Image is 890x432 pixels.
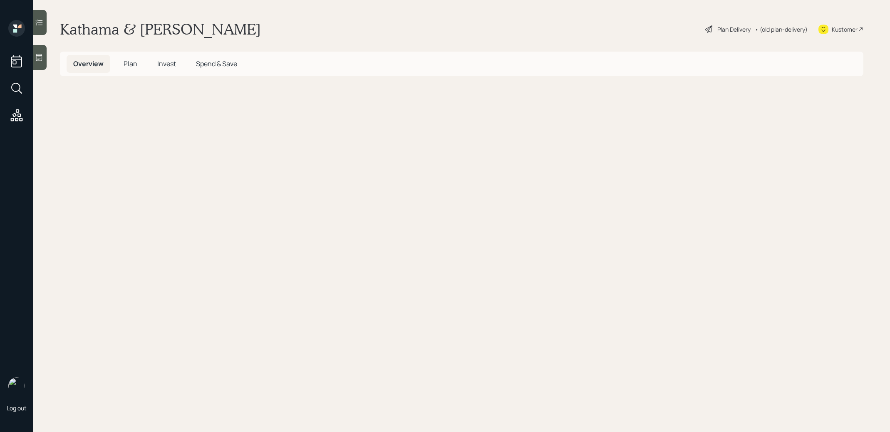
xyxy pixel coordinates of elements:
div: • (old plan-delivery) [755,25,808,34]
div: Kustomer [832,25,858,34]
span: Invest [157,59,176,68]
span: Plan [124,59,137,68]
span: Spend & Save [196,59,237,68]
img: treva-nostdahl-headshot.png [8,377,25,394]
div: Plan Delivery [717,25,751,34]
span: Overview [73,59,104,68]
h1: Kathama & [PERSON_NAME] [60,20,261,38]
div: Log out [7,404,27,412]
